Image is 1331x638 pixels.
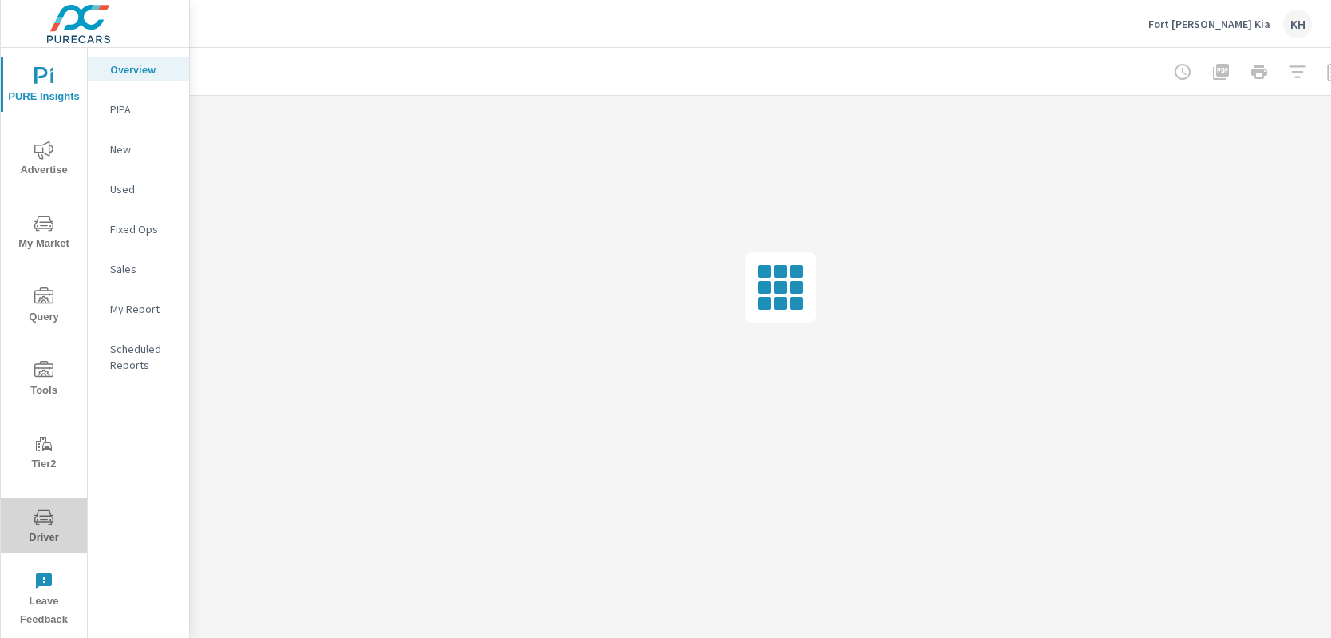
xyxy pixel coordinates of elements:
[110,301,176,317] p: My Report
[6,361,82,400] span: Tools
[1148,17,1270,31] p: Fort [PERSON_NAME] Kia
[1,48,87,636] div: nav menu
[6,214,82,253] span: My Market
[88,337,189,377] div: Scheduled Reports
[110,61,176,77] p: Overview
[6,67,82,106] span: PURE Insights
[110,181,176,197] p: Used
[88,57,189,81] div: Overview
[6,287,82,327] span: Query
[6,572,82,629] span: Leave Feedback
[88,217,189,241] div: Fixed Ops
[110,261,176,277] p: Sales
[88,177,189,201] div: Used
[6,434,82,474] span: Tier2
[6,508,82,547] span: Driver
[110,141,176,157] p: New
[88,257,189,281] div: Sales
[1283,10,1312,38] div: KH
[110,101,176,117] p: PIPA
[88,97,189,121] div: PIPA
[88,297,189,321] div: My Report
[110,221,176,237] p: Fixed Ops
[6,141,82,180] span: Advertise
[88,137,189,161] div: New
[110,341,176,373] p: Scheduled Reports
